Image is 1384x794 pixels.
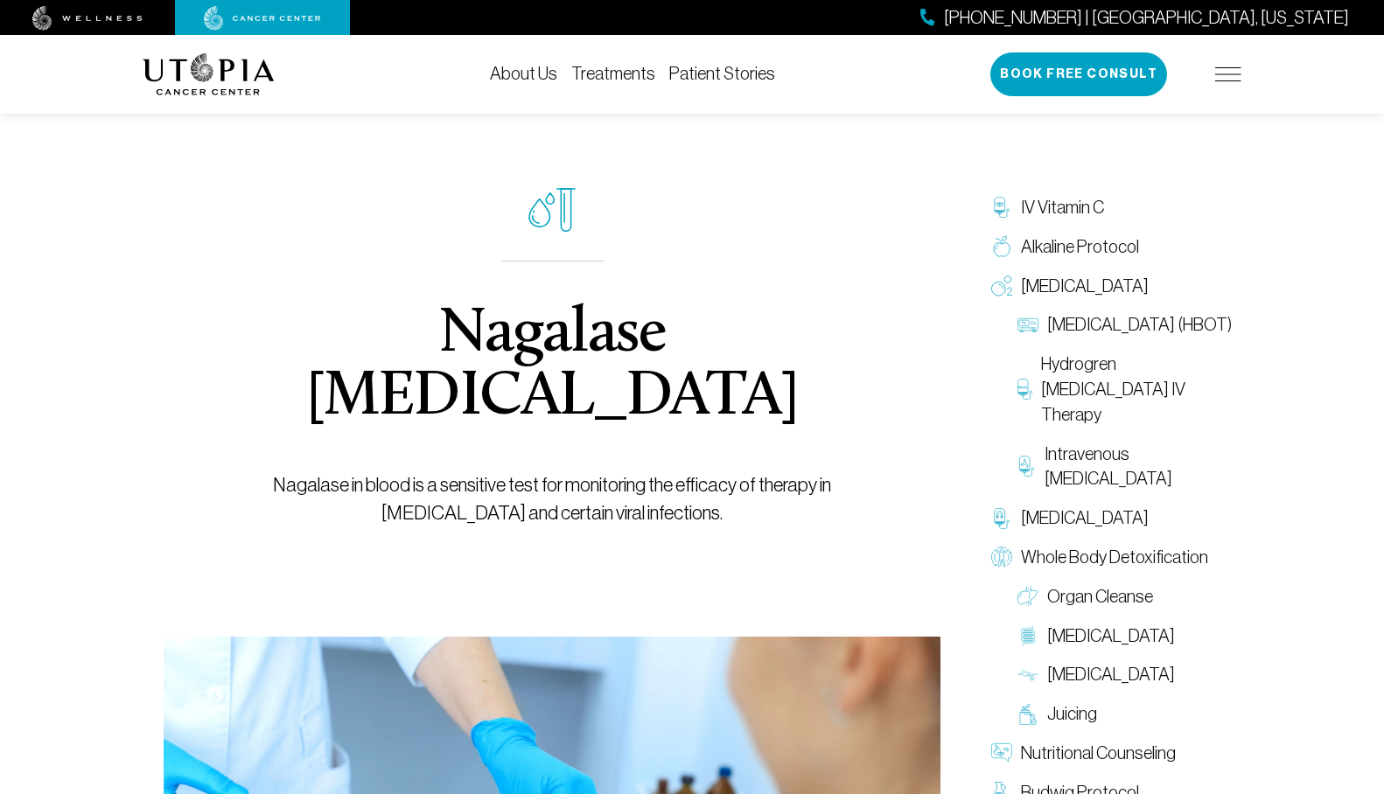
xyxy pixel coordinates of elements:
[1009,577,1241,616] a: Organ Cleanse
[1047,662,1175,687] span: [MEDICAL_DATA]
[1215,67,1241,81] img: icon-hamburger
[982,188,1241,227] a: IV Vitamin C
[1047,623,1175,649] span: [MEDICAL_DATA]
[1047,584,1153,609] span: Organ Cleanse
[1009,655,1241,694] a: [MEDICAL_DATA]
[1017,456,1036,477] img: Intravenous Ozone Therapy
[991,275,1012,296] img: Oxygen Therapy
[982,538,1241,577] a: Whole Body Detoxification
[1021,505,1149,531] span: [MEDICAL_DATA]
[1017,625,1038,646] img: Colon Therapy
[1021,274,1149,299] span: [MEDICAL_DATA]
[1017,379,1032,400] img: Hydrogren Peroxide IV Therapy
[1047,701,1097,727] span: Juicing
[920,5,1349,31] a: [PHONE_NUMBER] | [GEOGRAPHIC_DATA], [US_STATE]
[991,508,1012,529] img: Chelation Therapy
[990,52,1167,96] button: Book Free Consult
[982,267,1241,306] a: [MEDICAL_DATA]
[204,303,901,429] h1: Nagalase [MEDICAL_DATA]
[1009,305,1241,345] a: [MEDICAL_DATA] (HBOT)
[982,498,1241,538] a: [MEDICAL_DATA]
[1009,345,1241,434] a: Hydrogren [MEDICAL_DATA] IV Therapy
[1017,704,1038,725] img: Juicing
[1047,312,1232,338] span: [MEDICAL_DATA] (HBOT)
[1017,586,1038,607] img: Organ Cleanse
[1021,234,1139,260] span: Alkaline Protocol
[1009,694,1241,734] a: Juicing
[991,742,1012,763] img: Nutritional Counseling
[991,197,1012,218] img: IV Vitamin C
[1021,741,1176,766] span: Nutritional Counseling
[143,53,275,95] img: logo
[944,5,1349,31] span: [PHONE_NUMBER] | [GEOGRAPHIC_DATA], [US_STATE]
[991,547,1012,568] img: Whole Body Detoxification
[669,64,775,83] a: Patient Stories
[1045,442,1233,492] span: Intravenous [MEDICAL_DATA]
[571,64,655,83] a: Treatments
[204,6,321,31] img: cancer center
[1041,352,1233,427] span: Hydrogren [MEDICAL_DATA] IV Therapy
[1009,435,1241,499] a: Intravenous [MEDICAL_DATA]
[1021,545,1208,570] span: Whole Body Detoxification
[1009,616,1241,656] a: [MEDICAL_DATA]
[528,188,576,233] img: icon
[982,227,1241,267] a: Alkaline Protocol
[32,6,143,31] img: wellness
[204,471,901,527] p: Nagalase in blood is a sensitive test for monitoring the efficacy of therapy in [MEDICAL_DATA] an...
[982,734,1241,773] a: Nutritional Counseling
[991,236,1012,257] img: Alkaline Protocol
[1017,665,1038,686] img: Lymphatic Massage
[1021,195,1104,220] span: IV Vitamin C
[1017,315,1038,336] img: Hyperbaric Oxygen Therapy (HBOT)
[490,64,557,83] a: About Us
